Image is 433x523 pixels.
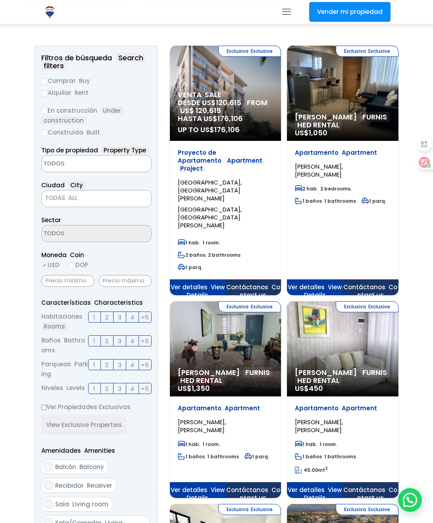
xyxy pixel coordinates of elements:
span: 1 baños [295,198,356,204]
span: Contáctanos [343,482,398,506]
label: Comprar [41,76,152,86]
span: Moneda [41,250,152,260]
font: View Details [187,486,225,502]
a: Exclusiva Exclusive [PERSON_NAME] FURNISHED RENTAL US$1,050 Apartamento Apartment [PERSON_NAME], ... [287,46,398,295]
span: 1 [93,336,95,346]
font: FROM US$ 120,615 [178,98,270,115]
span: Ver detalles [170,482,225,506]
font: 2 bathrooms [208,252,241,258]
span: [PERSON_NAME] [178,369,273,385]
input: DOP [69,262,75,269]
span: [PERSON_NAME], [PERSON_NAME] [295,162,343,179]
a: mobile menu [280,5,293,19]
span: 4 [130,312,134,322]
span: [GEOGRAPHIC_DATA], [GEOGRAPHIC_DATA][PERSON_NAME] [178,178,273,229]
span: [PERSON_NAME] [295,113,391,129]
font: Exclusive [368,506,390,513]
span: 1 parq. [362,198,386,204]
font: Characteristics [94,298,143,307]
span: Tipo de propiedad [41,146,148,154]
font: 1 room. [319,441,337,448]
font: Exclusive [368,48,390,54]
input: USD [41,262,48,269]
font: Levels [66,384,85,392]
input: Sala Living room [44,499,53,509]
input: Construida Built [41,130,48,136]
span: Exclusiva [218,301,281,312]
span: Ver detalles [287,482,343,506]
font: 1 bathrooms [207,453,239,460]
p: Proyecto de Apartamento [178,149,273,173]
span: 176,106 [214,125,240,135]
span: 1 baños [295,453,356,460]
font: [GEOGRAPHIC_DATA], [GEOGRAPHIC_DATA][PERSON_NAME] [178,205,242,229]
font: UP TO US$ [178,125,240,135]
span: US$ [295,383,323,393]
p: Características [41,298,152,308]
span: Ver detalles [287,279,343,303]
font: Balcony [79,463,104,471]
input: Alquilar Rent [41,90,48,96]
span: Exclusiva [336,504,398,515]
span: 2 [105,384,108,394]
span: Parqueos [41,359,88,379]
span: 4 [130,360,134,370]
label: En construcción [41,106,152,125]
span: 2 hab. [295,185,352,192]
font: Parking [41,360,88,378]
p: Apartamento [178,404,273,412]
font: Rent [75,88,89,97]
span: mt [295,467,328,473]
font: Amenities [84,446,115,455]
span: 2 [105,336,108,346]
input: Balcón Balcony [44,462,53,471]
label: Construida [41,127,152,137]
font: ALL [68,194,78,202]
span: 4 [130,384,134,394]
font: Apartment [342,148,377,157]
span: Exclusiva [336,301,398,312]
font: SALE [205,90,221,100]
span: Exclusiva [218,46,281,57]
span: Ver detalles [170,279,225,303]
input: Ver Propiedades ExclusivasView Exclusive Properties [41,405,46,410]
font: Property Type [101,146,148,154]
span: 3 [118,360,121,370]
span: Balcón [55,463,104,471]
font: Receiver [87,481,112,490]
span: Sala [55,500,108,508]
sup: 2 [325,465,328,471]
span: +5 [141,312,149,322]
span: [PERSON_NAME] [295,369,391,385]
font: Coin [70,251,84,259]
span: US$ [178,383,210,393]
span: Niveles [41,383,85,394]
span: 3 [118,336,121,346]
span: 2 [105,360,108,370]
span: 1 parq. [244,453,269,460]
span: 1 baños [178,453,239,460]
font: Contact us [357,486,398,502]
span: 1 hab. [178,441,220,448]
span: 1 parq. [178,264,202,271]
textarea: Search [42,225,119,242]
span: 176,106 [217,113,243,123]
span: DESDE US$ [178,99,273,137]
a: Exclusiva Exclusive Venta SALE DESDE US$120,615 FROM US$ 120,615 HASTA US$176,106UP TO US$176,106... [170,46,281,295]
span: 1 [93,312,95,322]
span: Habitaciones [41,311,88,331]
span: Recibidor [55,481,112,490]
span: 4 [130,336,134,346]
span: 120,615 [216,98,241,108]
font: Contact us [240,486,280,502]
span: Venta [178,91,273,99]
textarea: Search [42,156,119,173]
font: Exclusive [251,303,273,310]
span: 1 [93,384,95,394]
font: FURNISHED RENTAL [178,367,272,385]
a: Exclusiva Exclusive [PERSON_NAME] FURNISHED RENTAL US$1,350 Apartamento Apartment [PERSON_NAME], ... [170,301,281,498]
font: 1 bathrooms [324,198,356,204]
span: 1,350 [192,383,210,393]
span: TODAS [45,194,78,202]
span: +5 [141,384,149,394]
